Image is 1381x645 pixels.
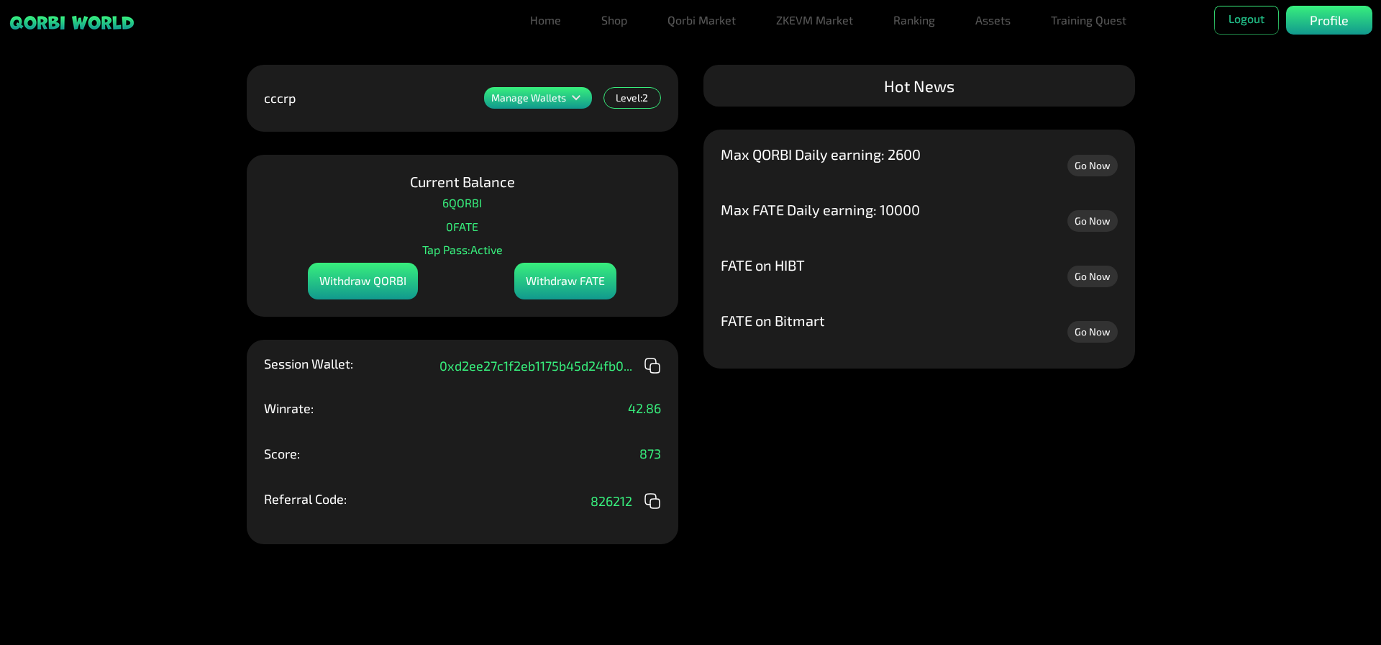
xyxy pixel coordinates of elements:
p: cccrp [264,91,296,104]
p: 0 FATE [446,216,478,238]
a: Shop [596,6,633,35]
p: FATE on Bitmart [721,313,825,328]
p: Current Balance [410,172,515,191]
img: sticky brand-logo [9,14,135,31]
a: Qorbi Market [662,6,742,35]
div: 826212 [591,492,661,510]
a: Home [524,6,567,35]
p: Tap Pass: Active [422,239,503,261]
button: Logout [1214,6,1279,35]
p: Max QORBI Daily earning: 2600 [721,147,921,161]
div: Hot News [703,65,1135,107]
p: 873 [639,447,661,460]
div: 0xd2ee27c1f2eb1175b45d24fb0 ... [439,357,661,374]
p: Winrate: [264,402,314,415]
p: Max FATE Daily earning: 10000 [721,202,920,217]
a: Go Now [1067,210,1118,232]
p: Manage Wallets [491,93,566,103]
p: Profile [1310,11,1349,30]
p: 6 QORBI [442,192,482,214]
p: Referral Code: [264,492,347,505]
a: Go Now [1067,266,1118,287]
a: Training Quest [1045,6,1132,35]
p: Score: [264,447,300,460]
a: Assets [970,6,1016,35]
div: Withdraw QORBI [308,263,418,299]
p: Session Wallet: [264,357,353,370]
div: Withdraw FATE [514,263,616,299]
a: ZKEVM Market [770,6,859,35]
div: Level: 2 [603,87,661,109]
p: 42.86 [628,402,661,415]
a: Go Now [1067,155,1118,176]
p: FATE on HIBT [721,258,805,272]
a: Ranking [888,6,941,35]
a: Go Now [1067,321,1118,343]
